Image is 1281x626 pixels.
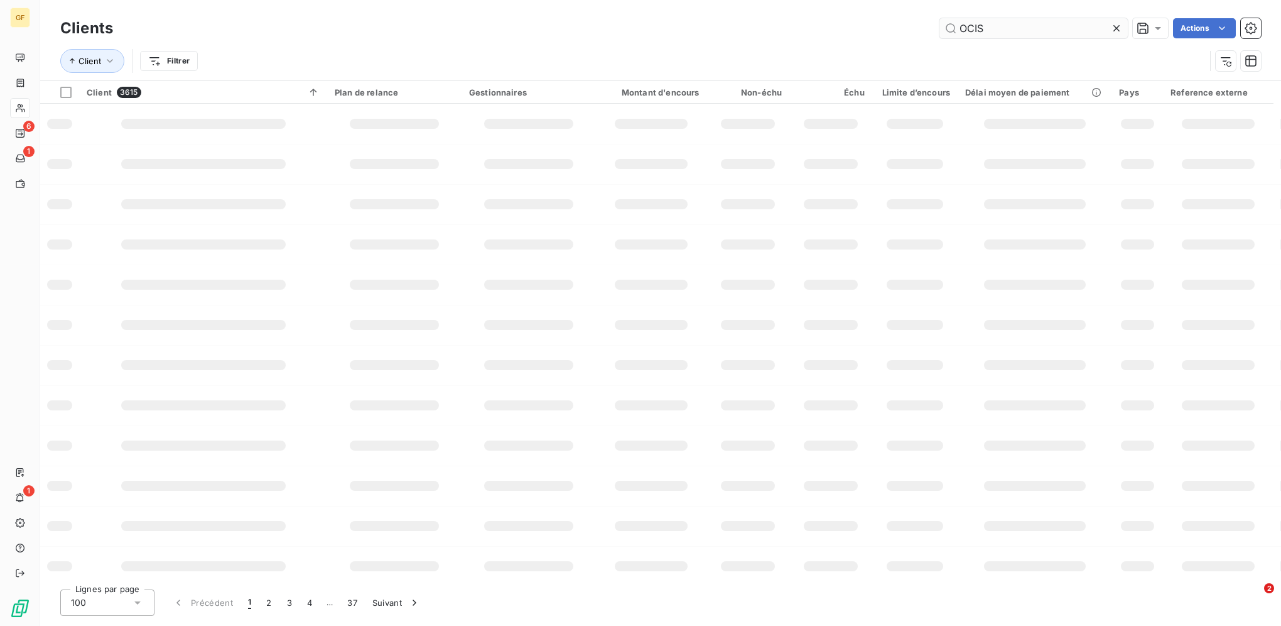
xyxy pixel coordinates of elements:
div: Non-échu [714,87,782,97]
div: Limite d’encours [880,87,950,97]
button: Client [60,49,124,73]
div: Plan de relance [335,87,454,97]
div: GF [10,8,30,28]
button: Filtrer [140,51,198,71]
button: 1 [241,590,259,616]
span: 6 [23,121,35,132]
span: … [320,593,340,613]
span: Client [78,56,101,66]
span: 3615 [117,87,141,98]
input: Rechercher [939,18,1128,38]
div: Délai moyen de paiement [965,87,1104,97]
button: 4 [300,590,320,616]
span: 1 [23,485,35,497]
span: Client [87,87,112,97]
div: Pays [1119,87,1155,97]
span: 100 [71,596,86,609]
button: Actions [1173,18,1236,38]
button: 37 [340,590,365,616]
iframe: Intercom live chat [1238,583,1268,613]
span: 2 [1264,583,1274,593]
button: Suivant [365,590,428,616]
button: 3 [279,590,300,616]
div: Gestionnaires [469,87,588,97]
span: 1 [248,596,251,609]
div: Échu [797,87,865,97]
span: 1 [23,146,35,157]
div: Reference externe [1170,87,1265,97]
img: Logo LeanPay [10,598,30,618]
button: 2 [259,590,279,616]
div: Montant d'encours [603,87,699,97]
button: Précédent [165,590,241,616]
h3: Clients [60,17,113,40]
